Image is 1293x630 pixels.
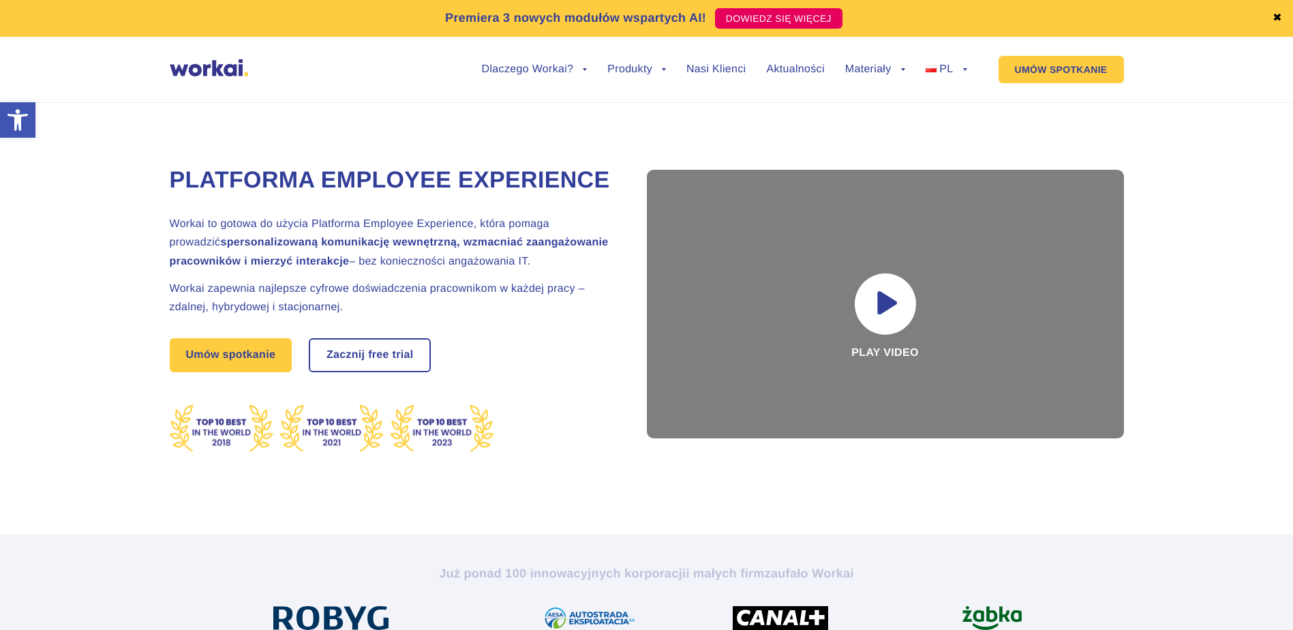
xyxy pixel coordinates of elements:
[715,8,842,29] a: DOWIEDZ SIĘ WIĘCEJ
[1273,13,1282,24] a: ✖
[170,237,609,267] strong: spersonalizowaną komunikację wewnętrzną, wzmacniać zaangażowanie pracowników i mierzyć interakcje
[766,64,824,75] a: Aktualności
[647,170,1124,438] div: Play video
[170,165,613,196] h1: Platforma Employee Experience
[939,63,953,75] span: PL
[310,340,430,371] a: Zacznij free trial
[845,64,905,75] a: Materiały
[999,56,1124,83] a: UMÓW SPOTKANIE
[686,64,746,75] a: Nasi Klienci
[482,64,588,75] a: Dlaczego Workai?
[170,338,292,372] a: Umów spotkanie
[170,215,613,271] h2: Workai to gotowa do użycia Platforma Employee Experience, która pomaga prowadzić – bez koniecznoś...
[686,567,764,580] i: i małych firm
[607,64,666,75] a: Produkty
[445,9,706,27] p: Premiera 3 nowych modułów wspartych AI!
[269,565,1025,582] h2: Już ponad 100 innowacyjnych korporacji zaufało Workai
[170,280,613,316] h2: Workai zapewnia najlepsze cyfrowe doświadczenia pracownikom w każdej pracy – zdalnej, hybrydowej ...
